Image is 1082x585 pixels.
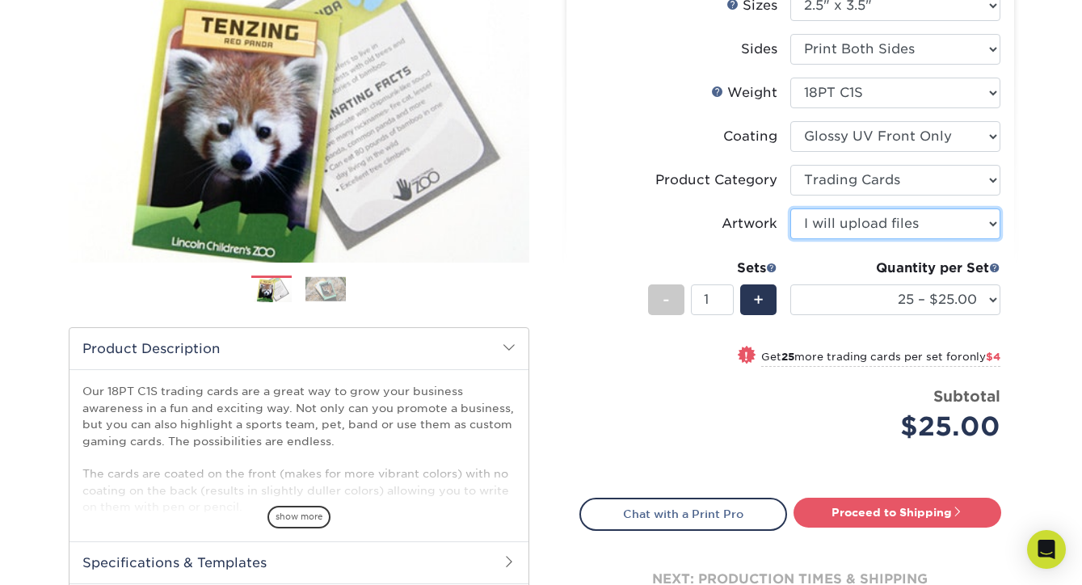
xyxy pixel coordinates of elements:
[723,127,777,146] div: Coating
[781,351,794,363] strong: 25
[655,170,777,190] div: Product Category
[663,288,670,312] span: -
[722,214,777,234] div: Artwork
[790,259,1000,278] div: Quantity per Set
[761,351,1000,367] small: Get more trading cards per set for
[933,387,1000,405] strong: Subtotal
[69,541,528,583] h2: Specifications & Templates
[305,276,346,301] img: Trading Cards 02
[753,288,764,312] span: +
[267,506,330,528] span: show more
[648,259,777,278] div: Sets
[802,407,1000,446] div: $25.00
[962,351,1000,363] span: only
[1027,530,1066,569] div: Open Intercom Messenger
[579,498,787,530] a: Chat with a Print Pro
[251,276,292,305] img: Trading Cards 01
[4,536,137,579] iframe: Google Customer Reviews
[741,40,777,59] div: Sides
[82,383,516,515] p: Our 18PT C1S trading cards are a great way to grow your business awareness in a fun and exciting ...
[744,347,748,364] span: !
[69,328,528,369] h2: Product Description
[711,83,777,103] div: Weight
[794,498,1001,527] a: Proceed to Shipping
[986,351,1000,363] span: $4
